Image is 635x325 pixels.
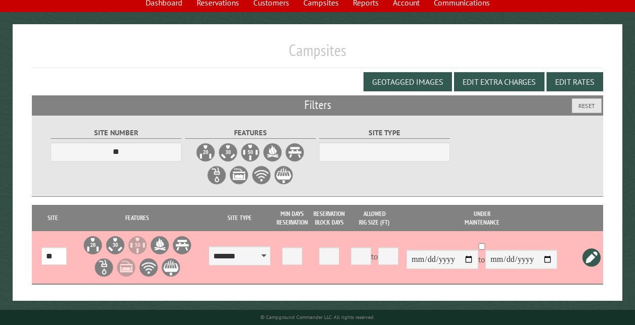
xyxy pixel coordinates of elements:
[349,247,399,267] div: to
[196,142,216,162] label: 20A Electrical Hookup
[547,72,603,91] button: Edit Rates
[139,257,159,278] li: WiFi Service
[37,205,69,231] th: Site
[172,235,192,255] li: Picnic Table
[51,127,182,139] label: Site Number
[207,165,227,185] label: Water Hookup
[251,165,271,185] label: WiFi Service
[32,40,603,68] h1: Campsites
[403,250,561,272] div: to
[94,257,114,278] li: Water Hookup
[229,165,249,185] label: Sewer Hookup
[205,205,274,231] th: Site Type
[311,205,348,231] th: Reservation Block Days
[127,235,148,255] li: 50A Electrical Hookup
[32,95,603,115] h2: Filters
[274,165,294,185] label: Grill
[260,314,375,320] small: © Campground Commander LLC. All rights reserved.
[319,127,450,139] label: Site Type
[454,72,545,91] button: Edit Extra Charges
[83,235,103,255] li: 20A Electrical Hookup
[218,142,238,162] label: 30A Electrical Hookup
[364,72,452,91] button: Geotagged Images
[185,127,316,139] label: Features
[150,235,170,255] li: Firepit
[572,98,602,113] button: Reset
[581,247,602,267] a: Edit this campsite
[348,205,401,231] th: Allowed Rig Size (ft)
[105,235,125,255] li: 30A Electrical Hookup
[274,205,311,231] th: Min Days Reservation
[116,257,137,278] li: Sewer Hookup
[285,142,305,162] label: Picnic Table
[262,142,283,162] label: Firepit
[401,205,563,231] th: Under Maintenance
[69,205,205,231] th: Features
[240,142,260,162] label: 50A Electrical Hookup
[161,257,181,278] li: Grill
